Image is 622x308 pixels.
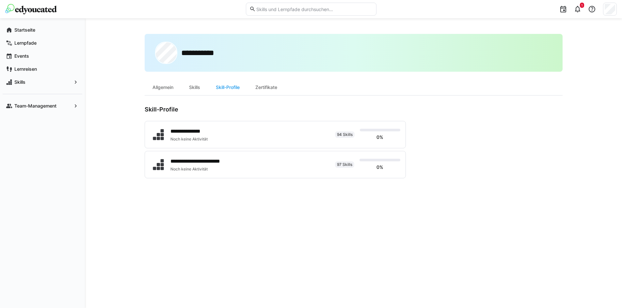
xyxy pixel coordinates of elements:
div: Allgemein [145,80,181,95]
div: Noch keine Aktivität [170,137,213,142]
p: 0% [376,134,383,140]
span: 97 Skills [337,162,352,167]
span: 1 [581,3,583,7]
h3: Skill-Profile [145,106,406,113]
div: Noch keine Aktivität [170,167,237,172]
div: Skill-Profile [208,80,247,95]
input: Skills und Lernpfade durchsuchen… [256,6,373,12]
div: Skills [181,80,208,95]
span: 94 Skills [337,132,353,137]
div: Zertifikate [247,80,285,95]
p: 0% [376,164,383,170]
